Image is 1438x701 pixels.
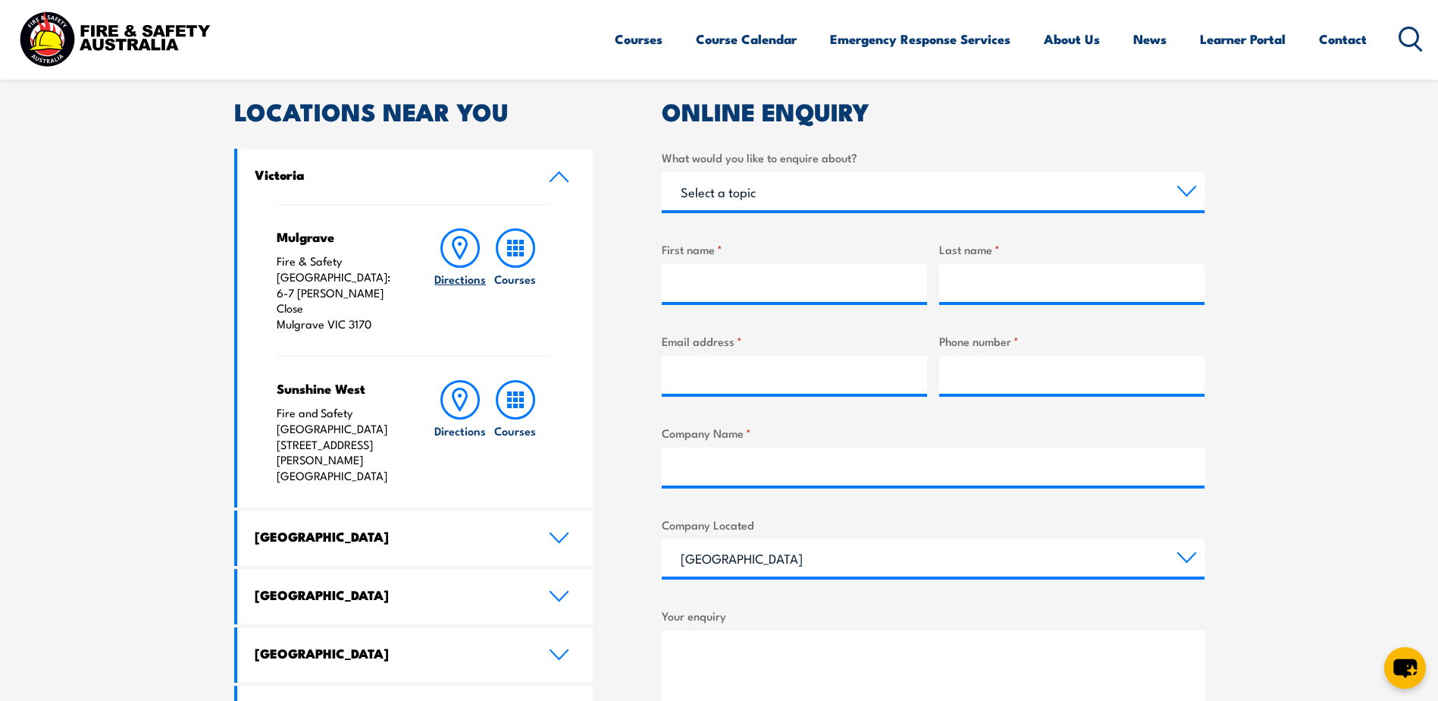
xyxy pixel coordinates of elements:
[494,271,536,287] h6: Courses
[237,627,594,683] a: [GEOGRAPHIC_DATA]
[939,332,1205,350] label: Phone number
[255,645,526,662] h4: [GEOGRAPHIC_DATA]
[662,149,1205,166] label: What would you like to enquire about?
[696,19,797,59] a: Course Calendar
[277,380,403,397] h4: Sunshine West
[1384,647,1426,689] button: chat-button
[494,423,536,439] h6: Courses
[433,380,487,484] a: Directions
[1133,19,1167,59] a: News
[488,228,543,332] a: Courses
[830,19,1010,59] a: Emergency Response Services
[255,528,526,545] h4: [GEOGRAPHIC_DATA]
[662,240,927,258] label: First name
[662,100,1205,121] h2: ONLINE ENQUIRY
[939,240,1205,258] label: Last name
[1044,19,1100,59] a: About Us
[662,424,1205,442] label: Company Name
[237,149,594,204] a: Victoria
[277,253,403,332] p: Fire & Safety [GEOGRAPHIC_DATA]: 6-7 [PERSON_NAME] Close Mulgrave VIC 3170
[277,228,403,245] h4: Mulgrave
[662,607,1205,624] label: Your enquiry
[234,100,594,121] h2: LOCATIONS NEAR YOU
[434,271,486,287] h6: Directions
[433,228,487,332] a: Directions
[488,380,543,484] a: Courses
[255,586,526,603] h4: [GEOGRAPHIC_DATA]
[662,516,1205,533] label: Company Located
[237,569,594,624] a: [GEOGRAPHIC_DATA]
[237,511,594,566] a: [GEOGRAPHIC_DATA]
[1200,19,1286,59] a: Learner Portal
[662,332,927,350] label: Email address
[277,405,403,484] p: Fire and Safety [GEOGRAPHIC_DATA] [STREET_ADDRESS][PERSON_NAME] [GEOGRAPHIC_DATA]
[1319,19,1367,59] a: Contact
[615,19,663,59] a: Courses
[255,166,526,183] h4: Victoria
[434,423,486,439] h6: Directions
